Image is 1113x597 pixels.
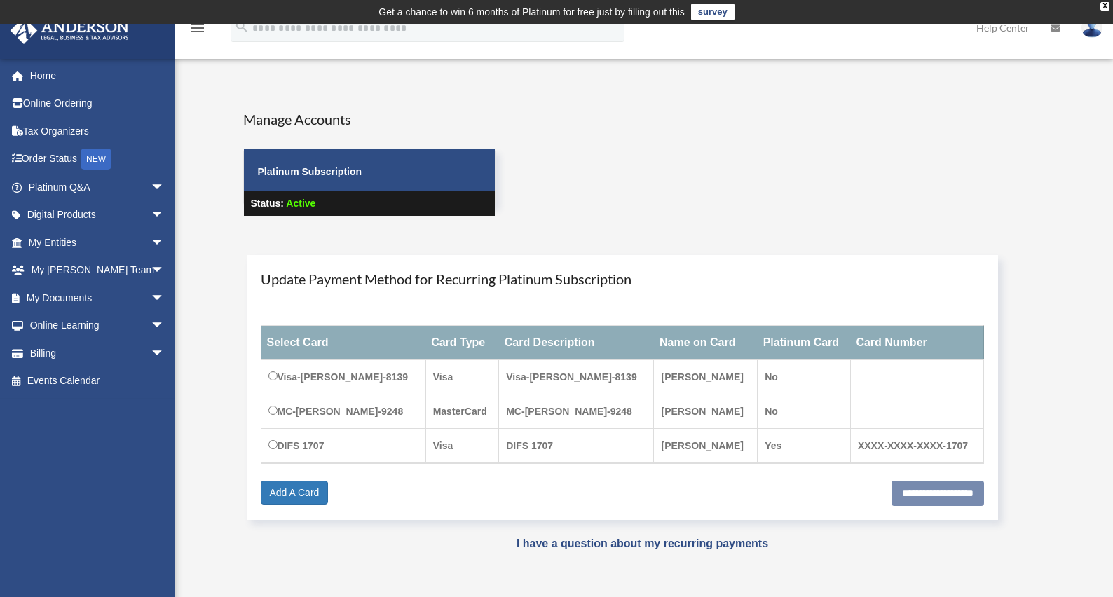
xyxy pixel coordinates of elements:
[261,429,425,464] td: DIFS 1707
[1100,2,1109,11] div: close
[261,481,329,505] a: Add A Card
[378,4,685,20] div: Get a chance to win 6 months of Platinum for free just by filling out this
[151,312,179,341] span: arrow_drop_down
[499,429,654,464] td: DIFS 1707
[10,62,186,90] a: Home
[258,166,362,177] strong: Platinum Subscription
[758,360,851,394] td: No
[850,429,983,464] td: XXXX-XXXX-XXXX-1707
[10,367,186,395] a: Events Calendar
[10,201,186,229] a: Digital Productsarrow_drop_down
[10,145,186,174] a: Order StatusNEW
[151,201,179,230] span: arrow_drop_down
[758,326,851,360] th: Platinum Card
[151,256,179,285] span: arrow_drop_down
[151,173,179,202] span: arrow_drop_down
[654,360,758,394] td: [PERSON_NAME]
[261,326,425,360] th: Select Card
[10,284,186,312] a: My Documentsarrow_drop_down
[654,394,758,429] td: [PERSON_NAME]
[758,394,851,429] td: No
[151,228,179,257] span: arrow_drop_down
[151,284,179,313] span: arrow_drop_down
[10,312,186,340] a: Online Learningarrow_drop_down
[10,90,186,118] a: Online Ordering
[10,228,186,256] a: My Entitiesarrow_drop_down
[1081,18,1102,38] img: User Pic
[425,326,499,360] th: Card Type
[10,117,186,145] a: Tax Organizers
[286,198,315,209] span: Active
[234,19,250,34] i: search
[189,20,206,36] i: menu
[251,198,284,209] strong: Status:
[654,326,758,360] th: Name on Card
[261,269,985,289] h4: Update Payment Method for Recurring Platinum Subscription
[261,360,425,394] td: Visa-[PERSON_NAME]-8139
[850,326,983,360] th: Card Number
[425,360,499,394] td: Visa
[10,339,186,367] a: Billingarrow_drop_down
[243,109,496,129] h4: Manage Accounts
[10,173,186,201] a: Platinum Q&Aarrow_drop_down
[425,394,499,429] td: MasterCard
[499,360,654,394] td: Visa-[PERSON_NAME]-8139
[654,429,758,464] td: [PERSON_NAME]
[499,326,654,360] th: Card Description
[10,256,186,284] a: My [PERSON_NAME] Teamarrow_drop_down
[151,339,179,368] span: arrow_drop_down
[499,394,654,429] td: MC-[PERSON_NAME]-9248
[691,4,735,20] a: survey
[81,149,111,170] div: NEW
[189,25,206,36] a: menu
[758,429,851,464] td: Yes
[6,17,133,44] img: Anderson Advisors Platinum Portal
[261,394,425,429] td: MC-[PERSON_NAME]-9248
[517,537,768,549] a: I have a question about my recurring payments
[425,429,499,464] td: Visa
